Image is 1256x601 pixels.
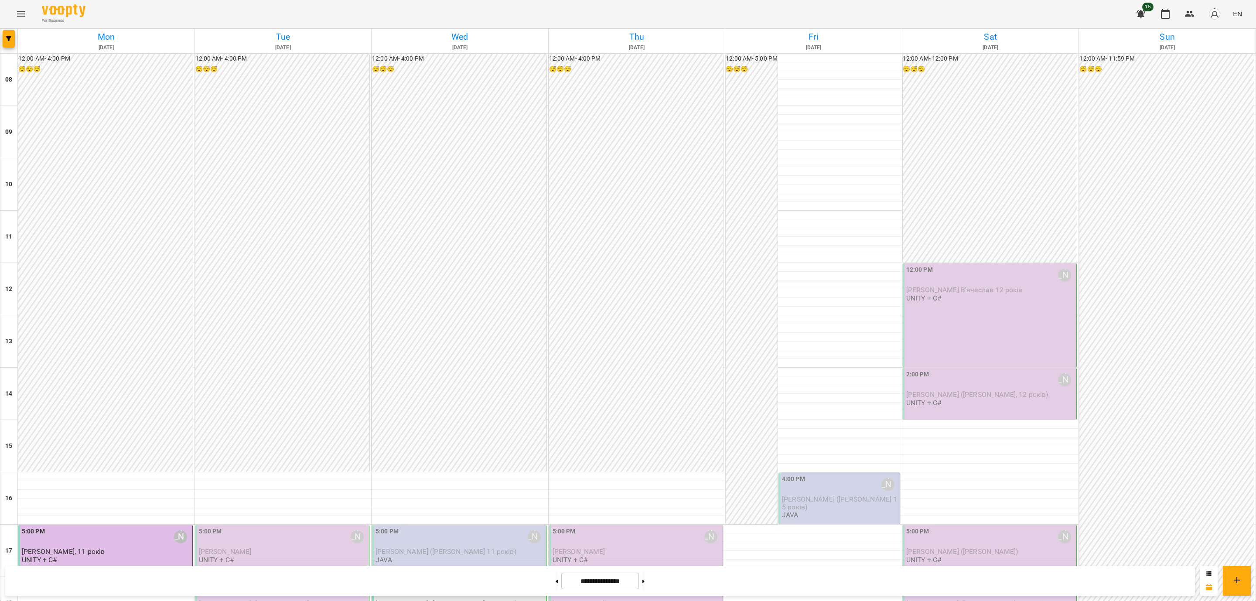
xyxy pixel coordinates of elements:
div: Саенко Олександр Олександрович [528,530,541,543]
span: [PERSON_NAME] ([PERSON_NAME] 15 років) [782,495,897,511]
h6: 12 [5,284,12,294]
h6: [DATE] [1080,44,1254,52]
h6: 08 [5,75,12,85]
h6: 😴😴😴 [1079,65,1254,74]
div: Саенко Олександр Олександрович [704,530,717,543]
h6: 12:00 AM - 4:00 PM [18,54,193,64]
h6: Fri [727,30,901,44]
div: Саенко Олександр Олександрович [1058,530,1071,543]
h6: 😴😴😴 [372,65,546,74]
p: UNITY + C# [22,556,57,563]
h6: [DATE] [904,44,1078,52]
h6: 12:00 AM - 4:00 PM [372,54,546,64]
div: Саенко Олександр Олександрович [1058,269,1071,282]
label: 5:00 PM [553,527,576,536]
h6: 14 [5,389,12,399]
div: Саенко Олександр Олександрович [174,530,187,543]
h6: Tue [196,30,370,44]
h6: 15 [5,441,12,451]
button: EN [1229,6,1246,22]
label: 5:00 PM [199,527,222,536]
span: 15 [1142,3,1154,11]
p: UNITY + C# [906,399,942,406]
label: 5:00 PM [906,527,929,536]
span: [PERSON_NAME] В'ячеслав 12 років [906,286,1023,294]
h6: 12:00 AM - 4:00 PM [195,54,370,64]
h6: 12:00 AM - 11:59 PM [1079,54,1254,64]
div: Саенко Олександр Олександрович [881,478,894,491]
h6: 10 [5,180,12,189]
label: 5:00 PM [375,527,399,536]
div: Саенко Олександр Олександрович [351,530,364,543]
button: Menu [10,3,31,24]
h6: [DATE] [727,44,901,52]
span: EN [1233,9,1242,18]
label: 5:00 PM [22,527,45,536]
h6: Thu [550,30,724,44]
h6: 😴😴😴 [726,65,778,74]
p: JAVA [375,556,392,563]
h6: 12:00 AM - 12:00 PM [903,54,1077,64]
p: UNITY + C# [199,556,234,563]
p: UNITY + C# [553,556,588,563]
label: 4:00 PM [782,475,805,484]
h6: Sun [1080,30,1254,44]
img: avatar_s.png [1208,8,1221,20]
span: [PERSON_NAME] ([PERSON_NAME]) [906,547,1018,556]
p: UNITY + C# [906,294,942,302]
img: Voopty Logo [42,4,85,17]
h6: 13 [5,337,12,346]
span: [PERSON_NAME] [199,547,252,556]
span: [PERSON_NAME] ([PERSON_NAME] 11 років) [375,547,516,556]
label: 2:00 PM [906,370,929,379]
span: [PERSON_NAME] ([PERSON_NAME], 12 років) [906,390,1048,399]
h6: [DATE] [373,44,547,52]
h6: 12:00 AM - 5:00 PM [726,54,778,64]
h6: 😴😴😴 [549,65,724,74]
h6: 😴😴😴 [18,65,193,74]
h6: [DATE] [196,44,370,52]
h6: [DATE] [550,44,724,52]
h6: Mon [19,30,193,44]
h6: 17 [5,546,12,556]
div: Саенко Олександр Олександрович [1058,373,1071,386]
h6: 16 [5,494,12,503]
h6: Wed [373,30,547,44]
label: 12:00 PM [906,265,933,275]
p: JAVA [782,511,799,519]
p: UNITY + C# [906,556,942,563]
h6: 11 [5,232,12,242]
h6: [DATE] [19,44,193,52]
h6: 09 [5,127,12,137]
h6: Sat [904,30,1078,44]
span: [PERSON_NAME] [553,547,605,556]
span: For Business [42,18,85,24]
h6: 12:00 AM - 4:00 PM [549,54,724,64]
h6: 😴😴😴 [195,65,370,74]
h6: 😴😴😴 [903,65,1077,74]
span: [PERSON_NAME], 11 років [22,547,105,556]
